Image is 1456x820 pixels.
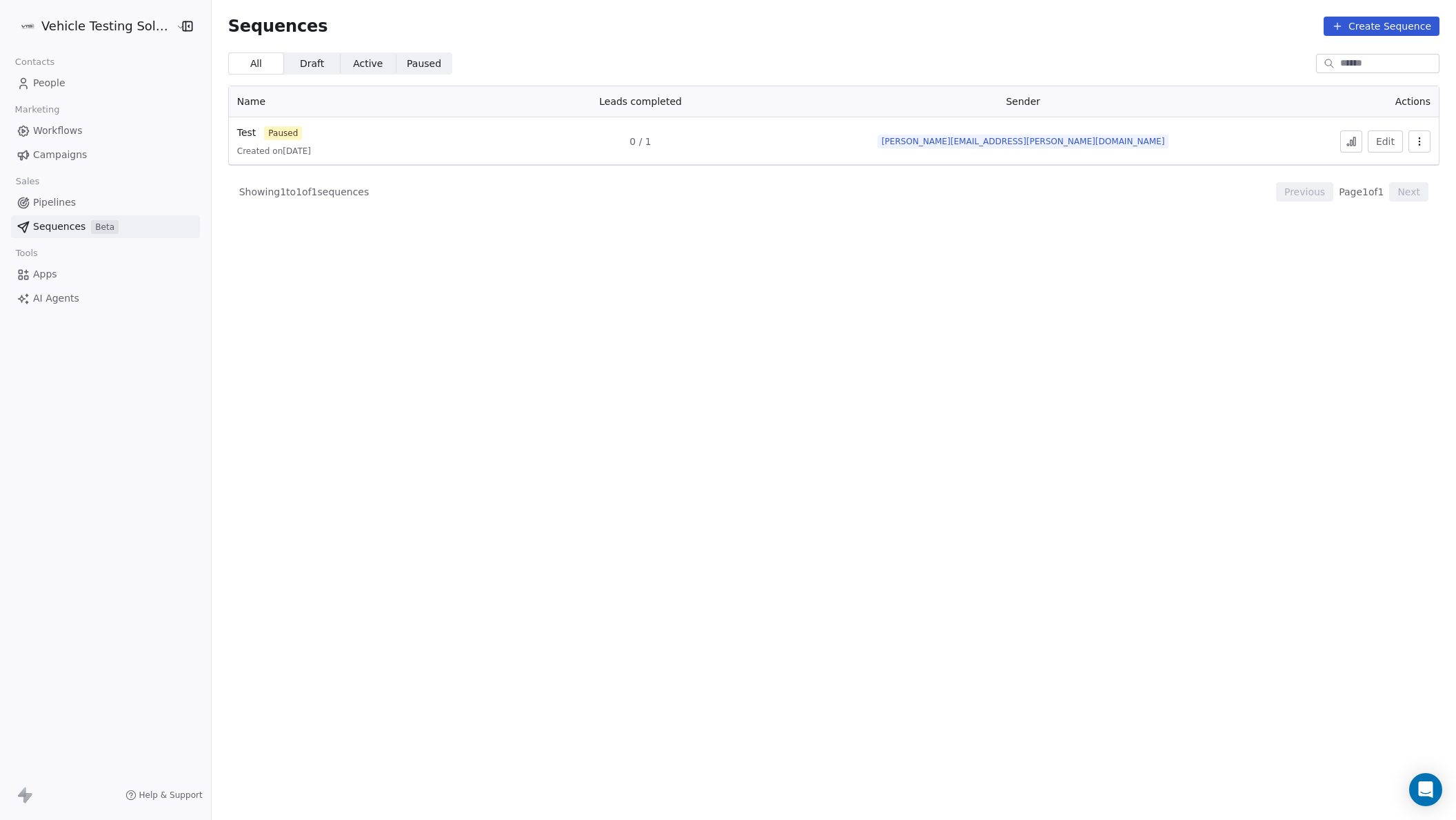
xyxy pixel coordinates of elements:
span: Created on [DATE] [237,146,311,157]
button: Previous [1276,182,1333,202]
span: 0 / 1 [629,135,651,148]
span: Sender [1006,96,1040,107]
span: Showing 1 to 1 of 1 sequences [239,185,370,199]
span: Apps [33,267,57,282]
button: Edit [1368,130,1403,153]
span: Sales [10,171,45,192]
span: Page 1 of 1 [1339,185,1384,199]
span: Help & Support [139,790,203,801]
img: VTS%20Logo%20Darker.png [19,18,36,35]
span: Workflows [33,124,83,138]
span: Sequences [228,17,328,36]
a: SequencesBeta [11,215,200,238]
a: AI Agents [11,287,200,310]
span: Paused [407,57,441,71]
a: People [11,72,200,95]
button: Next [1389,182,1428,202]
span: Contacts [9,52,61,72]
span: Active [353,57,383,71]
span: Pipelines [33,195,76,210]
span: Beta [91,220,119,234]
span: Name [237,96,265,107]
span: Marketing [9,99,65,120]
div: Open Intercom Messenger [1409,773,1442,806]
span: Test [237,127,256,138]
span: AI Agents [33,291,79,306]
span: Actions [1395,96,1430,107]
span: paused [264,126,302,140]
a: Workflows [11,119,200,142]
button: Vehicle Testing Solutions [17,14,167,38]
a: Campaigns [11,144,200,166]
span: Vehicle Testing Solutions [41,17,172,35]
span: Draft [300,57,324,71]
span: People [33,76,65,90]
span: Tools [10,243,43,264]
span: Sequences [33,219,85,234]
a: Help & Support [125,790,203,801]
span: Campaigns [33,148,87,162]
a: Test [237,126,256,140]
a: Apps [11,263,200,286]
button: Create Sequence [1324,17,1439,36]
span: Leads completed [599,96,682,107]
span: [PERSON_NAME][EMAIL_ADDRESS][PERSON_NAME][DOMAIN_NAME] [878,135,1169,148]
a: Pipelines [11,191,200,214]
